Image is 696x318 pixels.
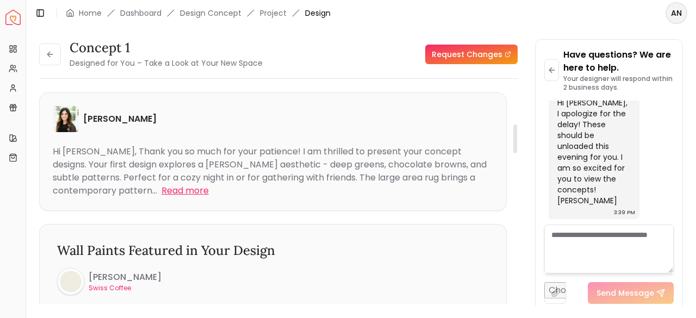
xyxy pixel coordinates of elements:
nav: breadcrumb [66,8,331,18]
a: Request Changes [425,45,518,64]
div: Hi [PERSON_NAME], Thank you so much for your patience! I am thrilled to present your concept desi... [53,145,487,197]
li: Design Concept [180,8,241,18]
h3: Wall Paints Featured in Your Design [57,242,489,259]
a: [PERSON_NAME]Swiss Coffee [57,268,161,295]
img: Christina Manzo [53,106,79,132]
a: Project [260,8,287,18]
h3: Concept 1 [70,39,263,57]
button: AN [666,2,687,24]
p: Swiss Coffee [89,284,161,292]
img: Spacejoy Logo [5,10,21,25]
span: Design [305,8,331,18]
p: Your designer will respond within 2 business days. [563,74,674,92]
h6: [PERSON_NAME] [83,113,157,126]
button: Read more [161,184,209,197]
a: Spacejoy [5,10,21,25]
span: AN [667,3,686,23]
div: Hi [PERSON_NAME], I apologize for the delay! These should be unloaded this evening for you. I am ... [557,97,629,206]
h6: [PERSON_NAME] [89,271,161,284]
a: Dashboard [120,8,161,18]
a: Home [79,8,102,18]
div: 3:39 PM [614,207,635,218]
small: Designed for You – Take a Look at Your New Space [70,58,263,68]
p: Have questions? We are here to help. [563,48,674,74]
